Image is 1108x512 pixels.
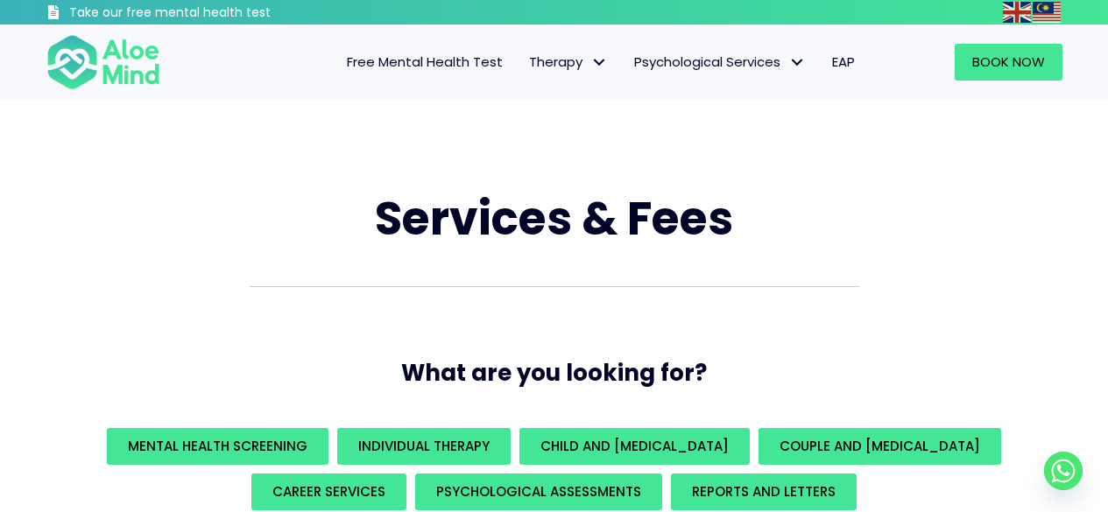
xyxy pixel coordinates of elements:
[415,473,662,510] a: Psychological assessments
[832,53,855,71] span: EAP
[375,186,733,250] span: Services & Fees
[955,44,1062,81] a: Book Now
[46,4,364,25] a: Take our free mental health test
[401,357,707,389] span: What are you looking for?
[436,482,641,501] span: Psychological assessments
[759,428,1001,465] a: Couple and [MEDICAL_DATA]
[621,44,819,81] a: Psychological ServicesPsychological Services: submenu
[516,44,621,81] a: TherapyTherapy: submenu
[972,53,1045,71] span: Book Now
[540,437,729,455] span: Child and [MEDICAL_DATA]
[1003,2,1031,23] img: en
[347,53,503,71] span: Free Mental Health Test
[819,44,868,81] a: EAP
[692,482,836,501] span: REPORTS AND LETTERS
[780,437,980,455] span: Couple and [MEDICAL_DATA]
[1033,2,1061,23] img: ms
[337,428,511,465] a: Individual Therapy
[785,50,810,75] span: Psychological Services: submenu
[1003,2,1033,22] a: English
[529,53,608,71] span: Therapy
[358,437,490,455] span: Individual Therapy
[183,44,868,81] nav: Menu
[587,50,612,75] span: Therapy: submenu
[671,473,857,510] a: REPORTS AND LETTERS
[107,428,328,465] a: Mental Health Screening
[634,53,806,71] span: Psychological Services
[1033,2,1062,22] a: Malay
[128,437,307,455] span: Mental Health Screening
[69,4,364,22] h3: Take our free mental health test
[1044,452,1083,490] a: Whatsapp
[519,428,750,465] a: Child and [MEDICAL_DATA]
[251,473,406,510] a: Career Services
[334,44,516,81] a: Free Mental Health Test
[46,33,160,91] img: Aloe mind Logo
[272,482,385,501] span: Career Services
